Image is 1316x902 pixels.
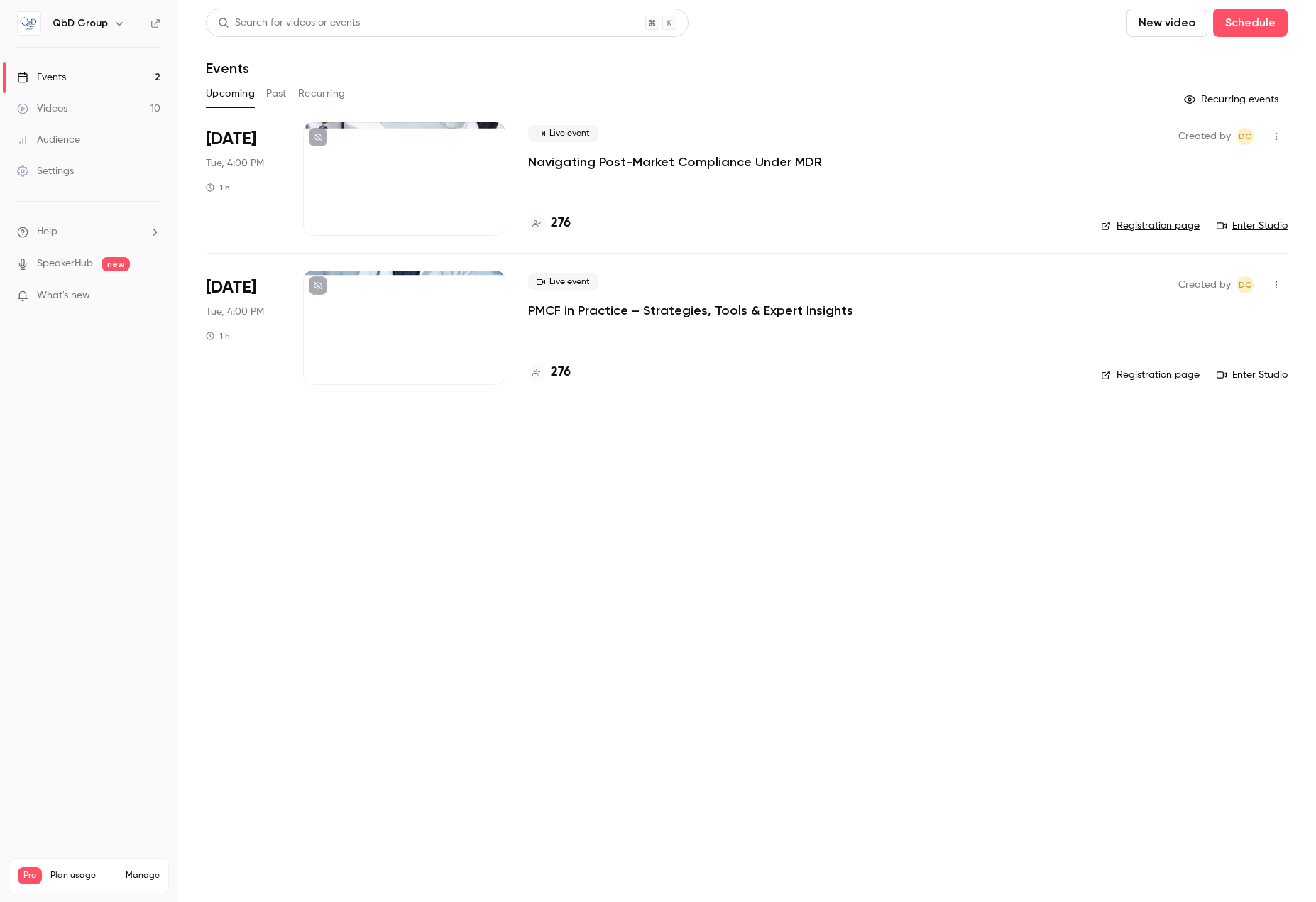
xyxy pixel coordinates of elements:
[206,128,256,151] span: [DATE]
[18,12,40,35] img: QbD Group
[206,305,264,319] span: Tue, 4:00 PM
[126,870,160,881] a: Manage
[551,214,571,233] h4: 276
[53,16,108,31] h6: QbD Group
[1101,219,1200,233] a: Registration page
[1178,88,1288,111] button: Recurring events
[1178,276,1231,293] span: Created by
[206,82,255,105] button: Upcoming
[17,133,80,147] div: Audience
[1239,276,1251,293] span: DC
[17,164,74,178] div: Settings
[266,82,287,105] button: Past
[1178,128,1231,145] span: Created by
[206,156,264,170] span: Tue, 4:00 PM
[298,82,346,105] button: Recurring
[1217,219,1288,233] a: Enter Studio
[206,276,256,299] span: [DATE]
[551,363,571,382] h4: 276
[528,273,598,290] span: Live event
[206,60,249,77] h1: Events
[528,302,853,319] a: PMCF in Practice – Strategies, Tools & Expert Insights
[50,870,117,881] span: Plan usage
[206,182,230,193] div: 1 h
[17,102,67,116] div: Videos
[1217,368,1288,382] a: Enter Studio
[218,16,360,31] div: Search for videos or events
[206,271,280,384] div: Sep 23 Tue, 4:00 PM (Europe/Madrid)
[17,224,160,239] li: help-dropdown-opener
[1213,9,1288,37] button: Schedule
[37,256,93,271] a: SpeakerHub
[17,70,66,85] div: Events
[1126,9,1207,37] button: New video
[1239,128,1251,145] span: DC
[528,363,571,382] a: 276
[1237,276,1254,293] span: Daniel Cubero
[528,125,598,142] span: Live event
[1237,128,1254,145] span: Daniel Cubero
[206,330,230,342] div: 1 h
[1101,368,1200,382] a: Registration page
[18,867,42,884] span: Pro
[528,214,571,233] a: 276
[143,290,160,303] iframe: Noticeable Trigger
[528,153,822,170] a: Navigating Post-Market Compliance Under MDR
[37,288,90,303] span: What's new
[37,224,57,239] span: Help
[206,122,280,236] div: Sep 9 Tue, 4:00 PM (Europe/Madrid)
[102,257,130,271] span: new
